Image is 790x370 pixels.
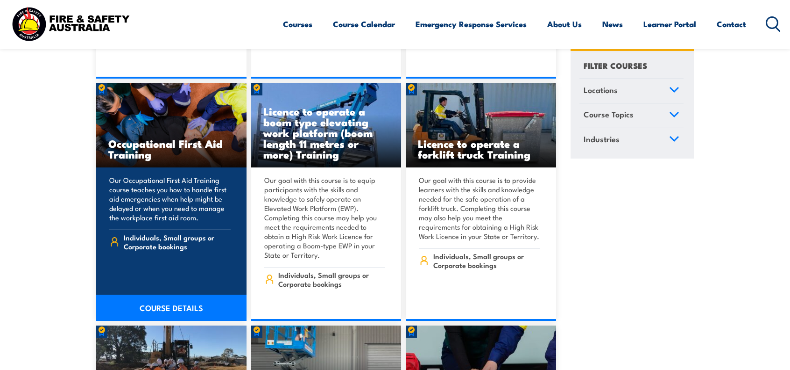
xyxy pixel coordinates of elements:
[96,83,247,167] img: Occupational First Aid Training course
[717,12,746,36] a: Contact
[579,128,684,152] a: Industries
[418,138,544,160] h3: Licence to operate a forklift truck Training
[433,252,540,269] span: Individuals, Small groups or Corporate bookings
[333,12,395,36] a: Course Calendar
[108,138,234,160] h3: Occupational First Aid Training
[579,104,684,128] a: Course Topics
[283,12,312,36] a: Courses
[643,12,696,36] a: Learner Portal
[96,295,247,321] a: COURSE DETAILS
[416,12,527,36] a: Emergency Response Services
[96,83,247,167] a: Occupational First Aid Training
[263,106,389,160] h3: Licence to operate a boom type elevating work platform (boom length 11 metres or more) Training
[579,79,684,103] a: Locations
[251,83,402,167] img: Licence to operate a boom type elevating work platform (boom length 11 metres or more) TRAINING
[584,59,647,72] h4: FILTER COURSES
[124,233,231,251] span: Individuals, Small groups or Corporate bookings
[419,175,540,241] p: Our goal with this course is to provide learners with the skills and knowledge needed for the saf...
[251,83,402,167] a: Licence to operate a boom type elevating work platform (boom length 11 metres or more) Training
[602,12,623,36] a: News
[584,133,620,145] span: Industries
[584,84,618,96] span: Locations
[264,175,386,260] p: Our goal with this course is to equip participants with the skills and knowledge to safely operat...
[406,83,556,167] img: Licence to operate a forklift truck Training
[278,270,385,288] span: Individuals, Small groups or Corporate bookings
[547,12,582,36] a: About Us
[584,109,634,121] span: Course Topics
[109,175,231,222] p: Our Occupational First Aid Training course teaches you how to handle first aid emergencies when h...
